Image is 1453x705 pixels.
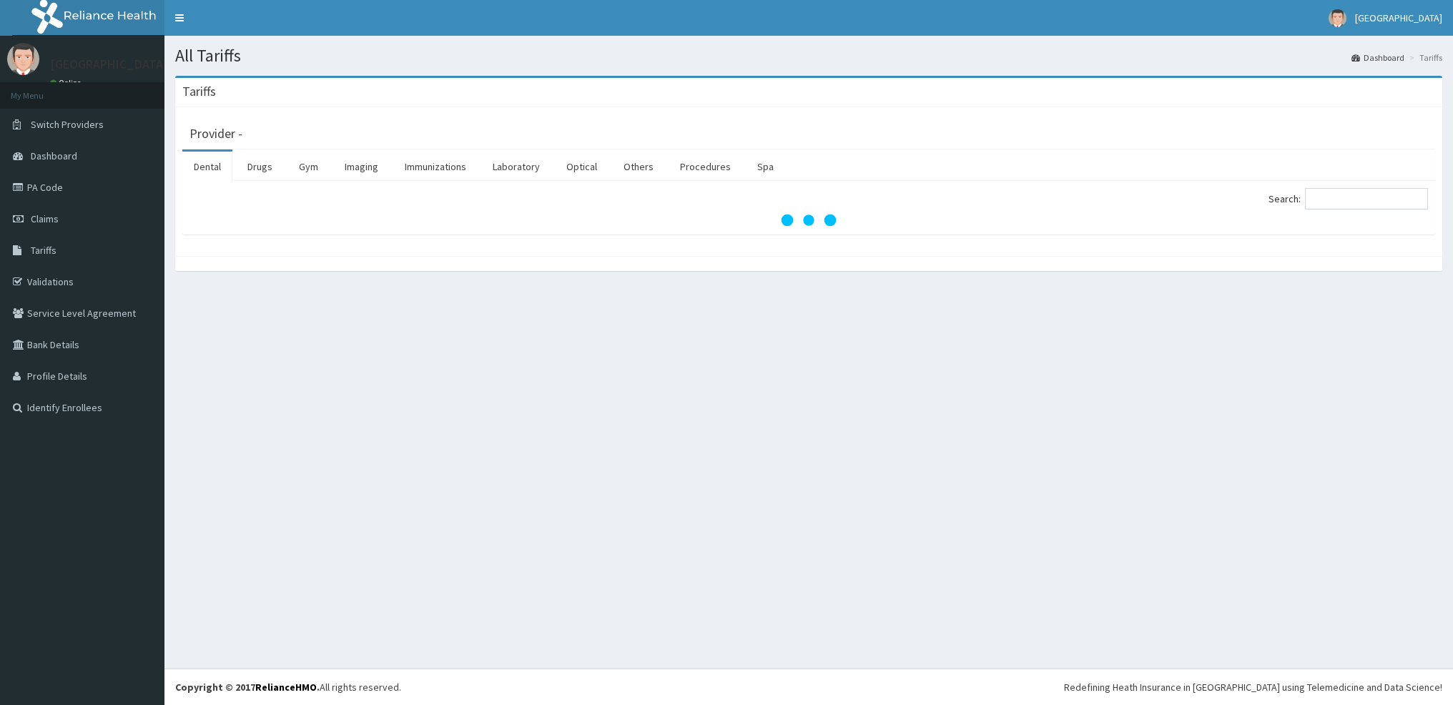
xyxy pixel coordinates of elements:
a: Spa [746,152,785,182]
a: Imaging [333,152,390,182]
a: Immunizations [393,152,478,182]
a: Gym [287,152,330,182]
h3: Tariffs [182,85,216,98]
strong: Copyright © 2017 . [175,681,320,694]
p: [GEOGRAPHIC_DATA] [50,58,168,71]
h1: All Tariffs [175,46,1442,65]
span: Claims [31,212,59,225]
a: Dashboard [1351,51,1404,64]
img: User Image [1329,9,1346,27]
input: Search: [1305,188,1428,209]
a: Others [612,152,665,182]
span: Tariffs [31,244,56,257]
a: Optical [555,152,609,182]
a: Drugs [236,152,284,182]
a: Online [50,78,84,88]
span: Dashboard [31,149,77,162]
a: RelianceHMO [255,681,317,694]
svg: audio-loading [780,192,837,249]
a: Dental [182,152,232,182]
label: Search: [1269,188,1428,209]
div: Redefining Heath Insurance in [GEOGRAPHIC_DATA] using Telemedicine and Data Science! [1064,680,1442,694]
a: Laboratory [481,152,551,182]
img: User Image [7,43,39,75]
footer: All rights reserved. [164,669,1453,705]
a: Procedures [669,152,742,182]
span: [GEOGRAPHIC_DATA] [1355,11,1442,24]
li: Tariffs [1406,51,1442,64]
h3: Provider - [189,127,242,140]
span: Switch Providers [31,118,104,131]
